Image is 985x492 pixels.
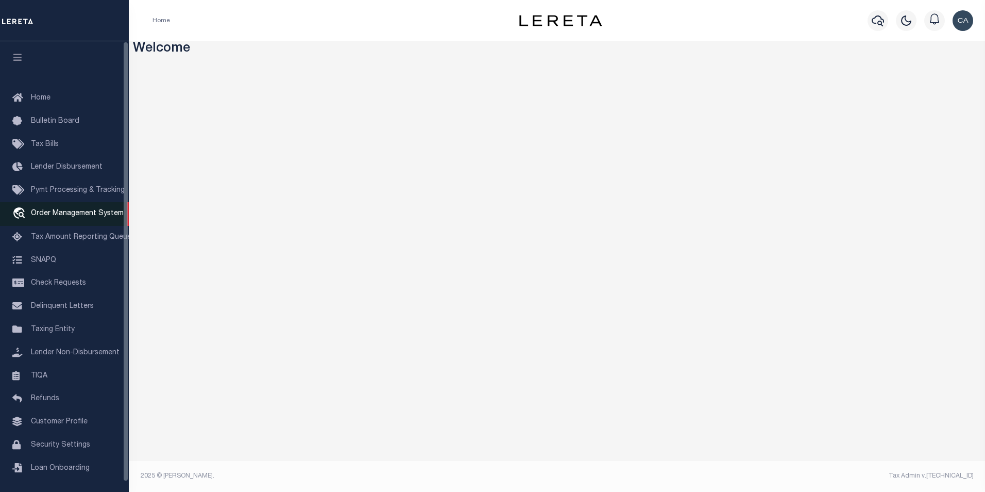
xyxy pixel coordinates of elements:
[565,471,974,481] div: Tax Admin v.[TECHNICAL_ID]
[133,471,557,481] div: 2025 © [PERSON_NAME].
[31,187,125,194] span: Pymt Processing & Tracking
[31,441,90,449] span: Security Settings
[31,326,75,333] span: Taxing Entity
[519,15,602,26] img: logo-dark.svg
[31,395,59,402] span: Refunds
[31,280,86,287] span: Check Requests
[953,10,973,31] img: svg+xml;base64,PHN2ZyB4bWxucz0iaHR0cDovL3d3dy53My5vcmcvMjAwMC9zdmciIHBvaW50ZXItZXZlbnRzPSJub25lIi...
[31,118,79,125] span: Bulletin Board
[31,349,120,356] span: Lender Non-Disbursement
[31,256,56,264] span: SNAPQ
[31,210,124,217] span: Order Management System
[31,303,94,310] span: Delinquent Letters
[12,207,29,221] i: travel_explore
[31,234,131,241] span: Tax Amount Reporting Queue
[31,418,88,425] span: Customer Profile
[133,41,981,57] h3: Welcome
[31,372,47,379] span: TIQA
[31,94,50,102] span: Home
[31,141,59,148] span: Tax Bills
[31,163,103,171] span: Lender Disbursement
[152,16,170,25] li: Home
[31,465,90,472] span: Loan Onboarding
